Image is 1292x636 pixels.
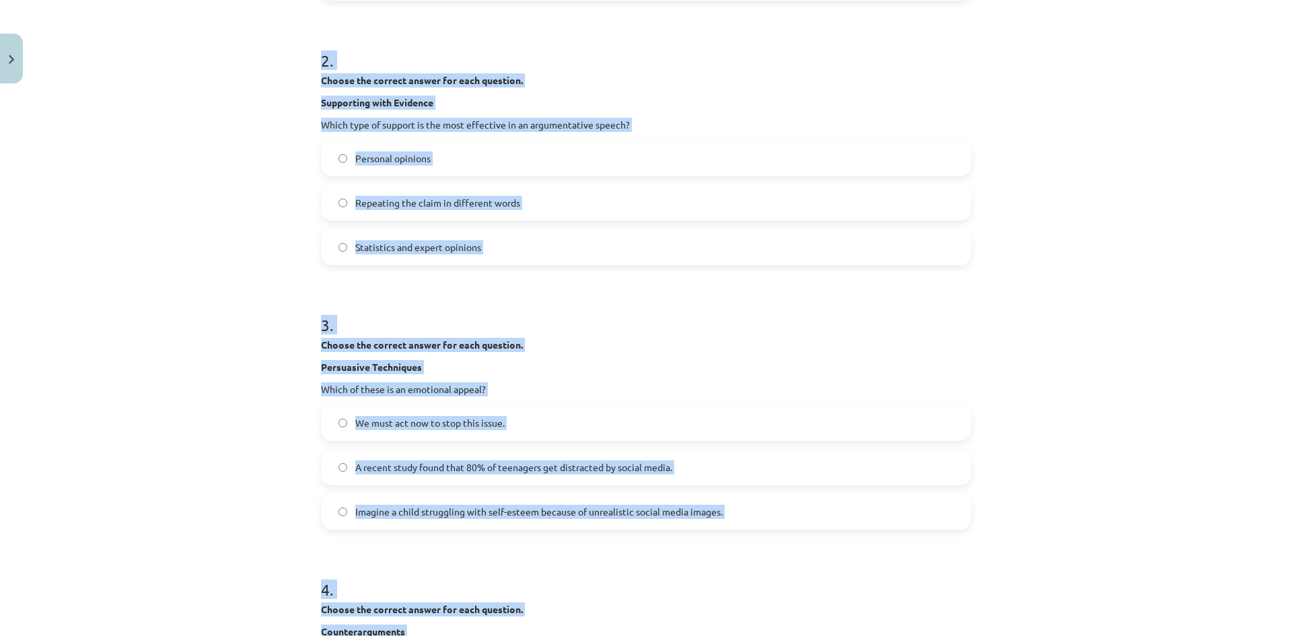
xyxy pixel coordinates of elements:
[321,382,971,396] p: Which of these is an emotional appeal?
[321,557,971,598] h1: 4 .
[355,460,672,474] span: A recent study found that 80% of teenagers get distracted by social media.
[338,419,347,427] input: We must act now to stop this issue.
[338,243,347,252] input: Statistics and expert opinions
[355,196,520,210] span: Repeating the claim in different words
[355,505,723,519] span: Imagine a child struggling with self-esteem because of unrealistic social media images.
[338,463,347,472] input: A recent study found that 80% of teenagers get distracted by social media.
[355,416,505,430] span: We must act now to stop this issue.
[321,292,971,334] h1: 3 .
[338,507,347,516] input: Imagine a child struggling with self-esteem because of unrealistic social media images.
[321,361,422,373] b: Persuasive Techniques
[321,28,971,69] h1: 2 .
[338,154,347,163] input: Personal opinions
[321,74,523,86] strong: Choose the correct answer for each question.
[321,603,523,615] strong: Choose the correct answer for each question.
[321,118,971,132] p: Which type of support is the most effective in an argumentative speech?
[338,199,347,207] input: Repeating the claim in different words
[321,339,523,351] strong: Choose the correct answer for each question.
[355,151,431,166] span: Personal opinions
[355,240,481,254] span: Statistics and expert opinions
[9,55,14,64] img: icon-close-lesson-0947bae3869378f0d4975bcd49f059093ad1ed9edebbc8119c70593378902aed.svg
[321,96,433,108] b: Supporting with Evidence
